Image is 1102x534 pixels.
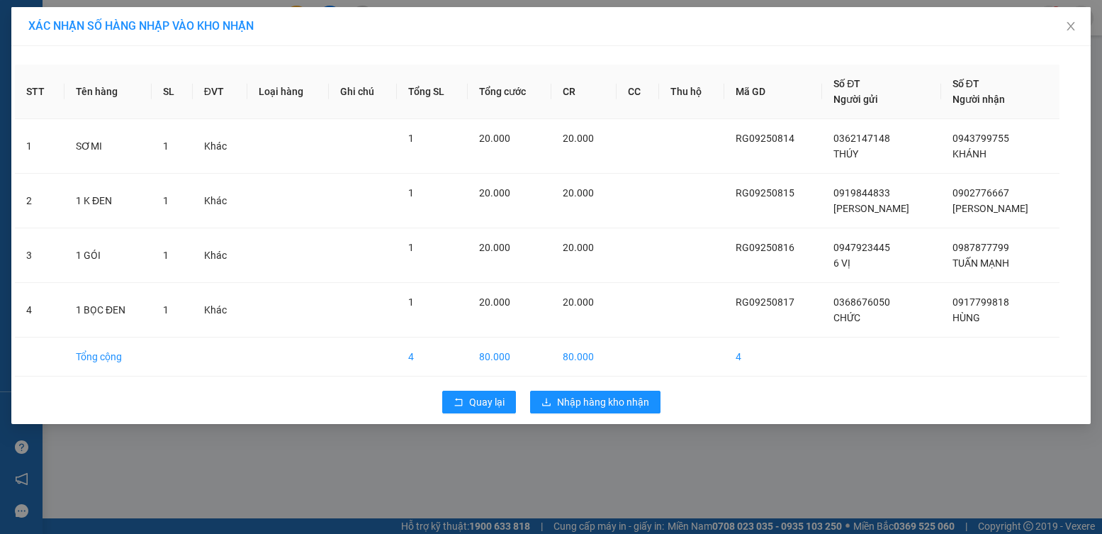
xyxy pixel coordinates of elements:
[64,65,152,119] th: Tên hàng
[724,65,823,119] th: Mã GD
[833,78,860,89] span: Số ĐT
[952,312,980,323] span: HÙNG
[329,65,397,119] th: Ghi chú
[563,296,594,308] span: 20.000
[152,65,193,119] th: SL
[15,283,64,338] td: 4
[64,174,152,228] td: 1 K ĐEN
[617,65,659,119] th: CC
[193,119,247,174] td: Khác
[28,19,254,33] span: XÁC NHẬN SỐ HÀNG NHẬP VÀO KHO NHẬN
[952,133,1009,144] span: 0943799755
[64,283,152,338] td: 1 BỌC ĐEN
[833,242,890,253] span: 0947923445
[833,148,858,160] span: THÚY
[833,203,909,214] span: [PERSON_NAME]
[724,338,823,377] td: 4
[15,65,64,119] th: STT
[541,397,551,408] span: download
[551,338,617,377] td: 80.000
[408,133,414,144] span: 1
[479,296,510,308] span: 20.000
[193,174,247,228] td: Khác
[1065,21,1076,32] span: close
[454,397,463,408] span: rollback
[659,65,724,119] th: Thu hộ
[952,148,986,160] span: KHÁNH
[551,65,617,119] th: CR
[15,174,64,228] td: 2
[530,391,660,413] button: downloadNhập hàng kho nhận
[64,228,152,283] td: 1 GÓI
[193,228,247,283] td: Khác
[468,65,551,119] th: Tổng cước
[557,394,649,410] span: Nhập hàng kho nhận
[952,242,1009,253] span: 0987877799
[469,394,505,410] span: Quay lại
[736,133,794,144] span: RG09250814
[563,133,594,144] span: 20.000
[736,242,794,253] span: RG09250816
[408,242,414,253] span: 1
[15,119,64,174] td: 1
[833,296,890,308] span: 0368676050
[193,65,247,119] th: ĐVT
[408,187,414,199] span: 1
[163,304,169,316] span: 1
[479,133,510,144] span: 20.000
[833,187,890,199] span: 0919844833
[479,187,510,199] span: 20.000
[833,312,860,323] span: CHỨC
[952,187,1009,199] span: 0902776667
[563,187,594,199] span: 20.000
[163,250,169,261] span: 1
[479,242,510,253] span: 20.000
[247,65,329,119] th: Loại hàng
[563,242,594,253] span: 20.000
[468,338,551,377] td: 80.000
[952,203,1028,214] span: [PERSON_NAME]
[952,257,1009,269] span: TUẤN MẠNH
[736,296,794,308] span: RG09250817
[736,187,794,199] span: RG09250815
[833,133,890,144] span: 0362147148
[952,296,1009,308] span: 0917799818
[397,65,468,119] th: Tổng SL
[163,140,169,152] span: 1
[1051,7,1091,47] button: Close
[408,296,414,308] span: 1
[64,338,152,377] td: Tổng cộng
[15,228,64,283] td: 3
[193,283,247,338] td: Khác
[952,94,1005,105] span: Người nhận
[833,257,850,269] span: 6 VỊ
[163,195,169,206] span: 1
[64,119,152,174] td: SƠMI
[397,338,468,377] td: 4
[952,78,979,89] span: Số ĐT
[833,94,878,105] span: Người gửi
[442,391,516,413] button: rollbackQuay lại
